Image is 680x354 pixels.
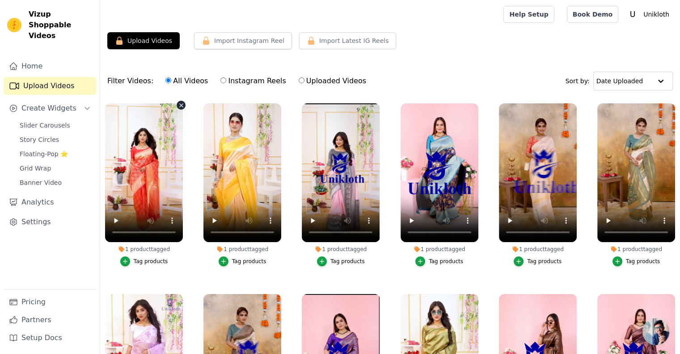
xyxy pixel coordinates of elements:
a: Banner Video [14,176,96,189]
div: 1 product tagged [499,246,577,253]
a: Settings [4,213,96,231]
img: Vizup [7,18,21,32]
button: Video Delete [177,101,186,110]
a: Story Circles [14,133,96,146]
input: All Videos [165,77,171,83]
a: Slider Carousels [14,119,96,132]
div: Tag products [330,258,365,265]
button: Tag products [415,256,463,266]
input: Instagram Reels [220,77,226,83]
text: U [630,10,636,19]
div: Filter Videos: [107,71,371,91]
button: Create Widgets [4,99,96,117]
a: Home [4,57,96,75]
a: Help Setup [503,6,554,23]
p: Unikloth [640,6,673,22]
div: Tag products [232,258,266,265]
label: All Videos [165,75,208,87]
button: Tag products [219,256,266,266]
span: Create Widgets [21,103,76,114]
a: Analytics [4,193,96,211]
div: Tag products [429,258,463,265]
button: Import Instagram Reel [194,32,292,49]
div: Tag products [527,258,562,265]
div: 1 product tagged [401,246,478,253]
input: Uploaded Videos [299,77,304,83]
a: Grid Wrap [14,162,96,175]
div: Tag products [134,258,168,265]
a: Book Demo [567,6,618,23]
span: Floating-Pop ⭐ [20,149,68,158]
a: Upload Videos [4,77,96,95]
button: Import Latest IG Reels [299,32,397,49]
button: Tag products [612,256,660,266]
button: U Unikloth [625,6,673,22]
label: Instagram Reels [220,75,286,87]
span: Vizup Shoppable Videos [29,9,93,41]
div: Open chat [642,318,669,345]
span: Story Circles [20,135,59,144]
button: Tag products [317,256,365,266]
label: Uploaded Videos [298,75,367,87]
a: Pricing [4,293,96,311]
a: Partners [4,311,96,329]
span: Slider Carousels [20,121,70,130]
span: Banner Video [20,178,62,187]
span: Grid Wrap [20,164,51,173]
a: Floating-Pop ⭐ [14,148,96,160]
div: Sort by: [566,72,673,90]
a: Setup Docs [4,329,96,347]
div: Tag products [626,258,660,265]
div: 1 product tagged [302,246,380,253]
button: Upload Videos [107,32,180,49]
button: Tag products [120,256,168,266]
div: 1 product tagged [597,246,675,253]
div: 1 product tagged [105,246,183,253]
div: 1 product tagged [203,246,281,253]
button: Tag products [514,256,562,266]
span: Import Latest IG Reels [319,36,389,45]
